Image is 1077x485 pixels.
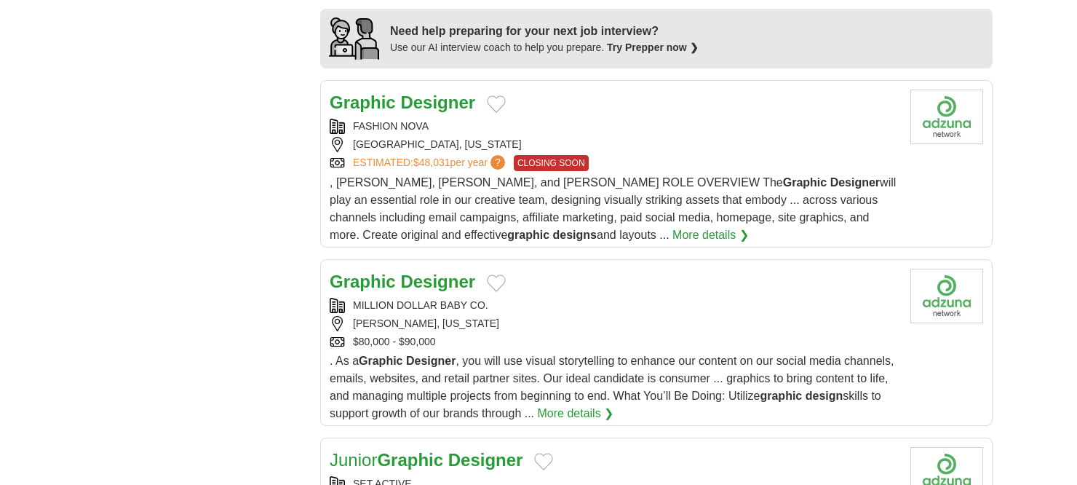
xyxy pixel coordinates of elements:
strong: Designer [400,272,475,291]
strong: Graphic [377,450,443,470]
div: FASHION NOVA [330,119,899,134]
img: Company logo [910,269,983,323]
button: Add to favorite jobs [487,275,506,292]
span: . As a , you will use visual storytelling to enhance our content on our social media channels, em... [330,355,894,419]
button: Add to favorite jobs [487,95,506,113]
strong: Graphic [330,272,396,291]
span: ? [490,155,505,170]
div: $80,000 - $90,000 [330,334,899,350]
strong: Graphic [783,176,827,189]
a: Graphic Designer [330,272,475,291]
div: [GEOGRAPHIC_DATA], [US_STATE] [330,137,899,152]
span: CLOSING SOON [514,155,589,171]
span: , [PERSON_NAME], [PERSON_NAME], and [PERSON_NAME] ROLE OVERVIEW The will play an essential role i... [330,176,896,241]
div: Use our AI interview coach to help you prepare. [390,40,699,55]
a: More details ❯ [672,226,749,244]
strong: design [806,390,843,402]
strong: Designer [448,450,523,470]
button: Add to favorite jobs [534,453,553,470]
span: $48,031 [413,157,450,168]
strong: Designer [830,176,880,189]
strong: Designer [406,355,456,367]
strong: designs [553,229,597,241]
a: ESTIMATED:$48,031per year? [353,155,508,171]
a: JuniorGraphic Designer [330,450,522,470]
a: More details ❯ [538,405,614,422]
strong: graphic [760,390,802,402]
a: Graphic Designer [330,92,475,112]
div: Need help preparing for your next job interview? [390,23,699,40]
img: Company logo [910,90,983,144]
div: [PERSON_NAME], [US_STATE] [330,316,899,331]
strong: graphic [507,229,549,241]
strong: Designer [400,92,475,112]
strong: Graphic [330,92,396,112]
a: Try Prepper now ❯ [607,42,699,53]
strong: Graphic [359,355,402,367]
div: MILLION DOLLAR BABY CO. [330,298,899,313]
